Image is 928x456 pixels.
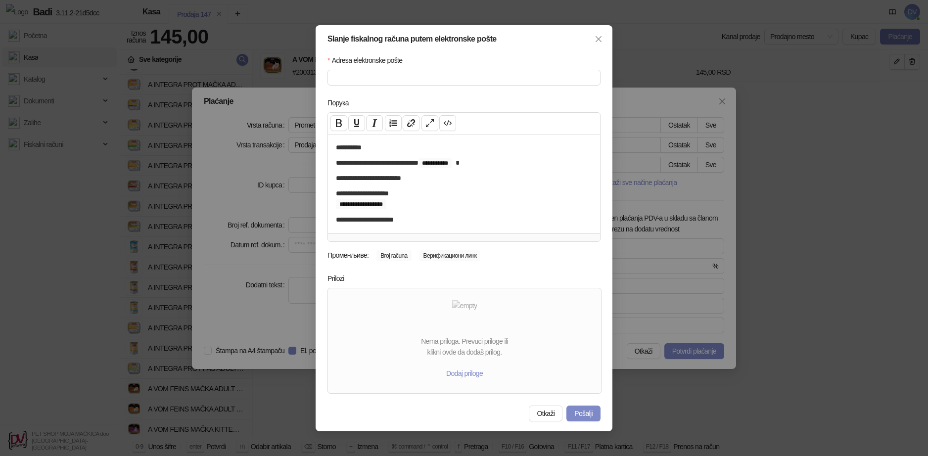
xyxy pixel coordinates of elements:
span: Broj računa [376,250,411,261]
button: Close [591,31,606,47]
button: Full screen [421,115,438,131]
button: Italic [366,115,383,131]
button: List [385,115,402,131]
button: Dodaj priloge [438,365,491,381]
img: empty [452,300,477,311]
button: Link [403,115,419,131]
button: Bold [330,115,347,131]
div: Променљиве: [327,250,369,261]
button: Code view [439,115,456,131]
button: Underline [348,115,365,131]
label: Prilozi [327,273,351,284]
label: Порука [327,97,355,108]
span: Верификациони линк [419,250,481,261]
div: Nema priloga. Prevuci priloge ili klikni ovde da dodaš prilog. [332,336,597,358]
button: Otkaži [529,406,562,421]
button: Pošalji [566,406,601,421]
span: emptyNema priloga. Prevuci priloge iliklikni ovde da dodaš prilog.Dodaj priloge [332,292,597,389]
span: close [595,35,603,43]
input: Adresa elektronske pošte [327,70,601,86]
div: Slanje fiskalnog računa putem elektronske pošte [327,35,601,43]
label: Adresa elektronske pošte [327,55,409,66]
span: Zatvori [591,35,606,43]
